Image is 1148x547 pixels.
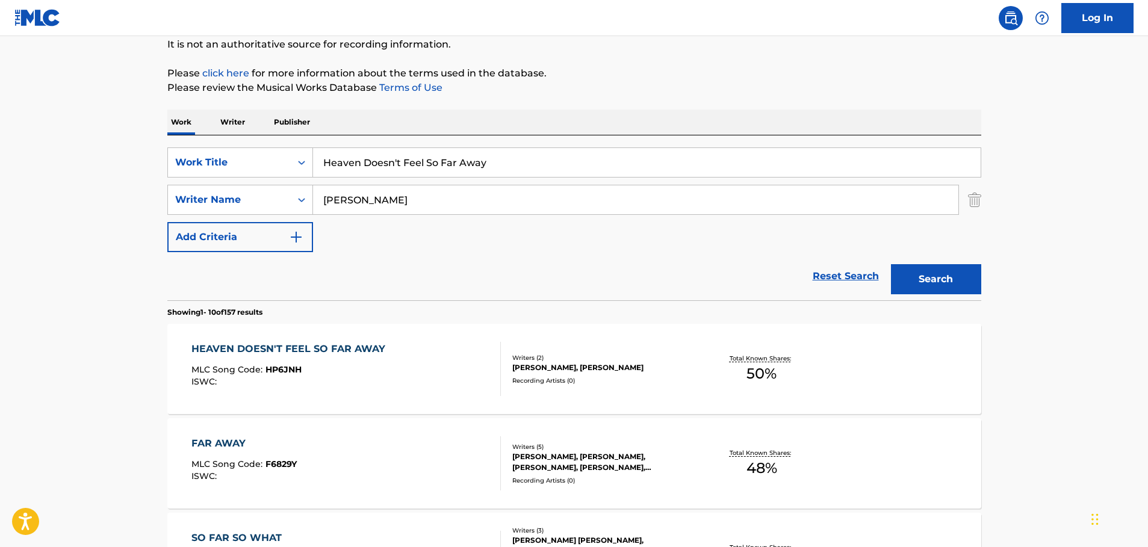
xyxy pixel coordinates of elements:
div: Recording Artists ( 0 ) [512,376,694,385]
iframe: Chat Widget [1088,489,1148,547]
a: FAR AWAYMLC Song Code:F6829YISWC:Writers (5)[PERSON_NAME], [PERSON_NAME], [PERSON_NAME], [PERSON_... [167,418,981,508]
a: Terms of Use [377,82,442,93]
span: 50 % [746,363,777,385]
span: HP6JNH [265,364,302,375]
span: 48 % [746,457,777,479]
span: F6829Y [265,459,297,469]
div: Writers ( 2 ) [512,353,694,362]
span: ISWC : [191,376,220,387]
p: Total Known Shares: [730,448,794,457]
span: ISWC : [191,471,220,481]
div: [PERSON_NAME], [PERSON_NAME] [512,362,694,373]
div: Recording Artists ( 0 ) [512,476,694,485]
a: Log In [1061,3,1134,33]
form: Search Form [167,147,981,300]
p: Writer [217,110,249,135]
div: FAR AWAY [191,436,297,451]
div: Writer Name [175,193,284,207]
a: Public Search [999,6,1023,30]
img: 9d2ae6d4665cec9f34b9.svg [289,230,303,244]
div: Help [1030,6,1054,30]
img: MLC Logo [14,9,61,26]
p: Please for more information about the terms used in the database. [167,66,981,81]
img: help [1035,11,1049,25]
p: Total Known Shares: [730,354,794,363]
a: click here [202,67,249,79]
a: Reset Search [807,263,885,289]
a: HEAVEN DOESN'T FEEL SO FAR AWAYMLC Song Code:HP6JNHISWC:Writers (2)[PERSON_NAME], [PERSON_NAME]Re... [167,324,981,414]
span: MLC Song Code : [191,459,265,469]
p: Work [167,110,195,135]
div: Writers ( 5 ) [512,442,694,451]
div: Work Title [175,155,284,170]
span: MLC Song Code : [191,364,265,375]
p: Please review the Musical Works Database [167,81,981,95]
div: Writers ( 3 ) [512,526,694,535]
div: SO FAR SO WHAT [191,531,300,545]
p: It is not an authoritative source for recording information. [167,37,981,52]
img: search [1004,11,1018,25]
p: Publisher [270,110,314,135]
p: Showing 1 - 10 of 157 results [167,307,262,318]
div: HEAVEN DOESN'T FEEL SO FAR AWAY [191,342,391,356]
button: Add Criteria [167,222,313,252]
button: Search [891,264,981,294]
div: Drag [1091,501,1099,537]
img: Delete Criterion [968,185,981,215]
div: [PERSON_NAME], [PERSON_NAME], [PERSON_NAME], [PERSON_NAME], [PERSON_NAME] [512,451,694,473]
